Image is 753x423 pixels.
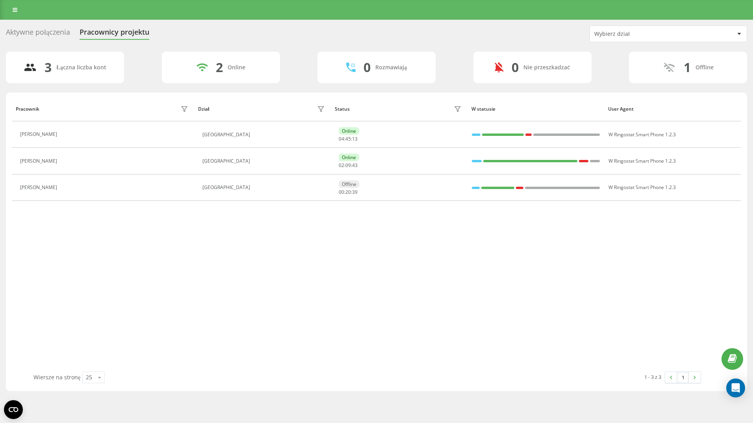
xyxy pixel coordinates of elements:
div: : : [339,136,358,142]
div: 1 - 3 z 3 [644,373,661,381]
div: 3 [45,60,52,75]
div: Online [339,154,359,161]
span: 04 [339,135,344,142]
div: Open Intercom Messenger [726,378,745,397]
div: 0 [512,60,519,75]
span: 09 [345,162,351,169]
div: W statusie [471,106,601,112]
span: 02 [339,162,344,169]
div: User Agent [608,106,737,112]
div: Online [228,64,245,71]
div: Nie przeszkadzać [523,64,570,71]
div: [PERSON_NAME] [20,185,59,190]
span: 00 [339,189,344,195]
span: 45 [345,135,351,142]
span: 43 [352,162,358,169]
div: Pracownicy projektu [80,28,149,40]
div: Status [335,106,350,112]
div: 1 [684,60,691,75]
span: W Ringostat Smart Phone 1.2.3 [608,158,676,164]
div: Dział [198,106,209,112]
span: 13 [352,135,358,142]
span: W Ringostat Smart Phone 1.2.3 [608,131,676,138]
div: Offline [339,180,360,188]
div: Offline [696,64,714,71]
button: Open CMP widget [4,400,23,419]
div: 2 [216,60,223,75]
div: [GEOGRAPHIC_DATA] [202,132,327,137]
div: [PERSON_NAME] [20,158,59,164]
div: 0 [364,60,371,75]
div: Pracownik [16,106,39,112]
div: [GEOGRAPHIC_DATA] [202,158,327,164]
div: Łączna liczba kont [56,64,106,71]
a: 1 [677,372,689,383]
span: 20 [345,189,351,195]
div: [GEOGRAPHIC_DATA] [202,185,327,190]
div: Rozmawiają [375,64,407,71]
div: : : [339,163,358,168]
span: 39 [352,189,358,195]
span: W Ringostat Smart Phone 1.2.3 [608,184,676,191]
div: Aktywne połączenia [6,28,70,40]
div: [PERSON_NAME] [20,132,59,137]
div: 25 [86,373,92,381]
div: Wybierz dział [594,31,688,37]
div: Online [339,127,359,135]
span: Wiersze na stronę [33,373,80,381]
div: : : [339,189,358,195]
